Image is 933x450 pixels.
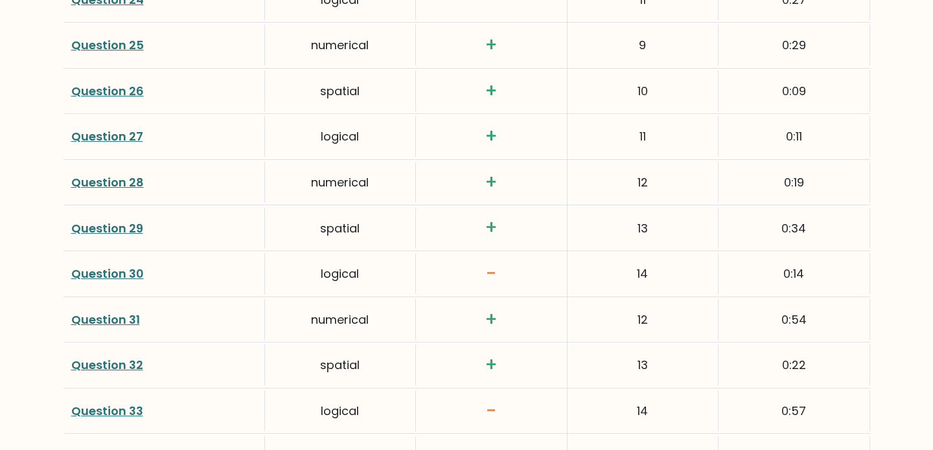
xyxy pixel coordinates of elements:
a: Question 26 [71,83,144,99]
h3: + [424,126,559,148]
h3: + [424,172,559,194]
div: numerical [265,299,416,340]
a: Question 25 [71,37,144,53]
h3: - [424,400,559,422]
a: Question 27 [71,128,143,144]
div: 14 [568,253,719,294]
div: 14 [568,390,719,431]
div: numerical [265,162,416,203]
div: 13 [568,208,719,249]
div: 0:57 [719,390,870,431]
a: Question 29 [71,220,143,236]
h3: + [424,309,559,331]
div: 0:54 [719,299,870,340]
div: 0:11 [719,116,870,157]
div: 11 [568,116,719,157]
div: 10 [568,71,719,111]
div: numerical [265,25,416,65]
div: logical [265,116,416,157]
div: 0:29 [719,25,870,65]
div: 0:14 [719,253,870,294]
a: Question 30 [71,265,144,282]
h3: - [424,263,559,285]
a: Question 31 [71,311,140,328]
h3: + [424,80,559,102]
h3: + [424,354,559,376]
div: 0:19 [719,162,870,203]
div: 12 [568,162,719,203]
a: Question 33 [71,403,143,419]
a: Question 32 [71,357,143,373]
div: 9 [568,25,719,65]
a: Question 28 [71,174,144,190]
div: logical [265,390,416,431]
div: 13 [568,344,719,385]
div: spatial [265,71,416,111]
div: spatial [265,344,416,385]
h3: + [424,217,559,239]
div: 0:09 [719,71,870,111]
div: 0:34 [719,208,870,249]
div: spatial [265,208,416,249]
div: logical [265,253,416,294]
div: 12 [568,299,719,340]
h3: + [424,34,559,56]
div: 0:22 [719,344,870,385]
